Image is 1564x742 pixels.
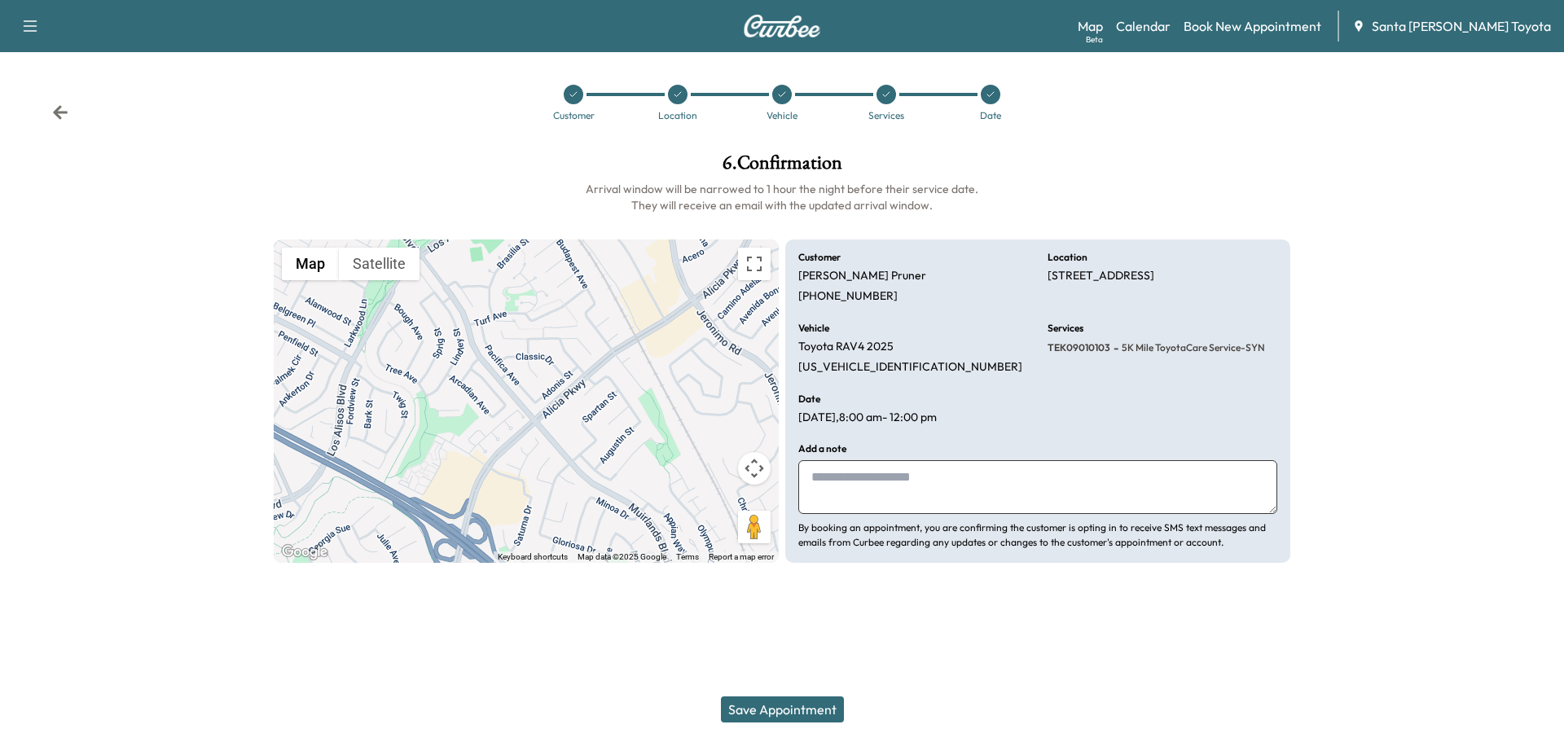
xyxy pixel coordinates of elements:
img: Google [278,542,332,563]
div: Back [52,104,68,121]
p: By booking an appointment, you are confirming the customer is opting in to receive SMS text messa... [798,520,1277,550]
p: Toyota RAV4 2025 [798,340,894,354]
button: Drag Pegman onto the map to open Street View [738,511,771,543]
h6: Location [1048,252,1087,262]
img: Curbee Logo [743,15,821,37]
div: Beta [1086,33,1103,46]
span: 5K Mile ToyotaCare Service-SYN [1118,341,1265,354]
h1: 6 . Confirmation [274,153,1290,181]
div: Services [868,111,904,121]
p: [US_VEHICLE_IDENTIFICATION_NUMBER] [798,360,1022,375]
a: Book New Appointment [1184,16,1321,36]
span: Map data ©2025 Google [578,552,666,561]
h6: Customer [798,252,841,262]
button: Map camera controls [738,452,771,485]
h6: Date [798,394,820,404]
a: Calendar [1116,16,1171,36]
button: Keyboard shortcuts [498,551,568,563]
span: Santa [PERSON_NAME] Toyota [1372,16,1551,36]
h6: Arrival window will be narrowed to 1 hour the night before their service date. They will receive ... [274,181,1290,213]
a: MapBeta [1078,16,1103,36]
p: [PHONE_NUMBER] [798,289,898,304]
span: TEK09010103 [1048,341,1110,354]
a: Terms (opens in new tab) [676,552,699,561]
button: Show satellite imagery [339,248,420,280]
div: Customer [553,111,595,121]
p: [DATE] , 8:00 am - 12:00 pm [798,411,937,425]
button: Toggle fullscreen view [738,248,771,280]
a: Report a map error [709,552,774,561]
div: Vehicle [767,111,797,121]
div: Location [658,111,697,121]
span: - [1110,340,1118,356]
button: Show street map [282,248,339,280]
p: [PERSON_NAME] Pruner [798,269,926,283]
h6: Vehicle [798,323,829,333]
button: Save Appointment [721,696,844,722]
a: Open this area in Google Maps (opens a new window) [278,542,332,563]
p: [STREET_ADDRESS] [1048,269,1154,283]
h6: Services [1048,323,1083,333]
div: Date [980,111,1001,121]
h6: Add a note [798,444,846,454]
